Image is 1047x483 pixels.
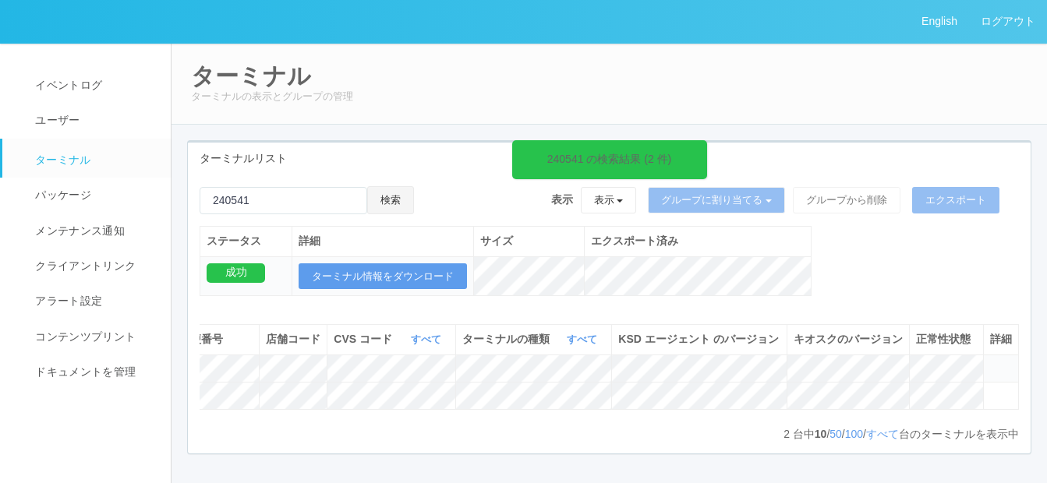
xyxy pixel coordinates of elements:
[407,332,449,347] button: すべて
[815,428,827,440] span: 10
[31,259,136,272] span: クライアントリンク
[31,330,136,343] span: コンテンツプリント
[866,428,899,440] a: すべて
[618,333,778,345] span: KSD エージェント のバージョン
[299,263,467,290] button: ターミナル情報をダウンロード
[2,68,185,103] a: イベントログ
[266,333,320,345] span: 店舗コード
[912,187,999,213] button: エクスポート
[990,331,1012,347] div: 詳細
[916,333,971,345] span: 正常性状態
[2,103,185,138] a: ユーザー
[783,426,1019,442] p: 台中 / / / 台のターミナルを表示中
[480,233,578,249] div: サイズ
[2,354,185,390] a: ドキュメントを管理
[334,331,396,347] span: CVS コード
[31,153,91,166] span: ターミナル
[794,333,903,345] span: キオスクのバージョン
[547,151,672,167] div: 240541 の検索結果 (2 件)
[567,333,601,345] a: すべて
[299,233,467,249] div: 詳細
[31,365,136,378] span: ドキュメントを管理
[648,187,785,213] button: グループに割り当てる
[591,233,805,249] div: エクスポート済み
[207,233,285,249] div: ステータス
[581,187,637,213] button: 表示
[191,63,1028,89] h2: ターミナル
[462,331,554,347] span: ターミナルの種類
[2,139,185,178] a: ターミナル
[31,79,102,91] span: イベントログ
[2,178,185,213] a: パッケージ
[191,89,1028,104] p: ターミナルの表示とグループの管理
[563,332,605,347] button: すべて
[207,263,265,283] div: 成功
[2,249,185,284] a: クライアントリンク
[783,428,793,440] span: 2
[31,189,91,201] span: パッケージ
[188,143,1031,175] div: ターミナルリスト
[2,213,185,249] a: メンテナンス通知
[411,333,445,345] a: すべて
[829,428,842,440] a: 50
[31,114,80,126] span: ユーザー
[31,224,125,237] span: メンテナンス通知
[551,192,573,208] span: 表示
[31,294,102,307] span: アラート設定
[367,186,414,214] button: 検索
[793,187,900,213] button: グループから削除
[2,319,185,354] a: コンテンツプリント
[2,284,185,319] a: アラート設定
[845,428,863,440] a: 100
